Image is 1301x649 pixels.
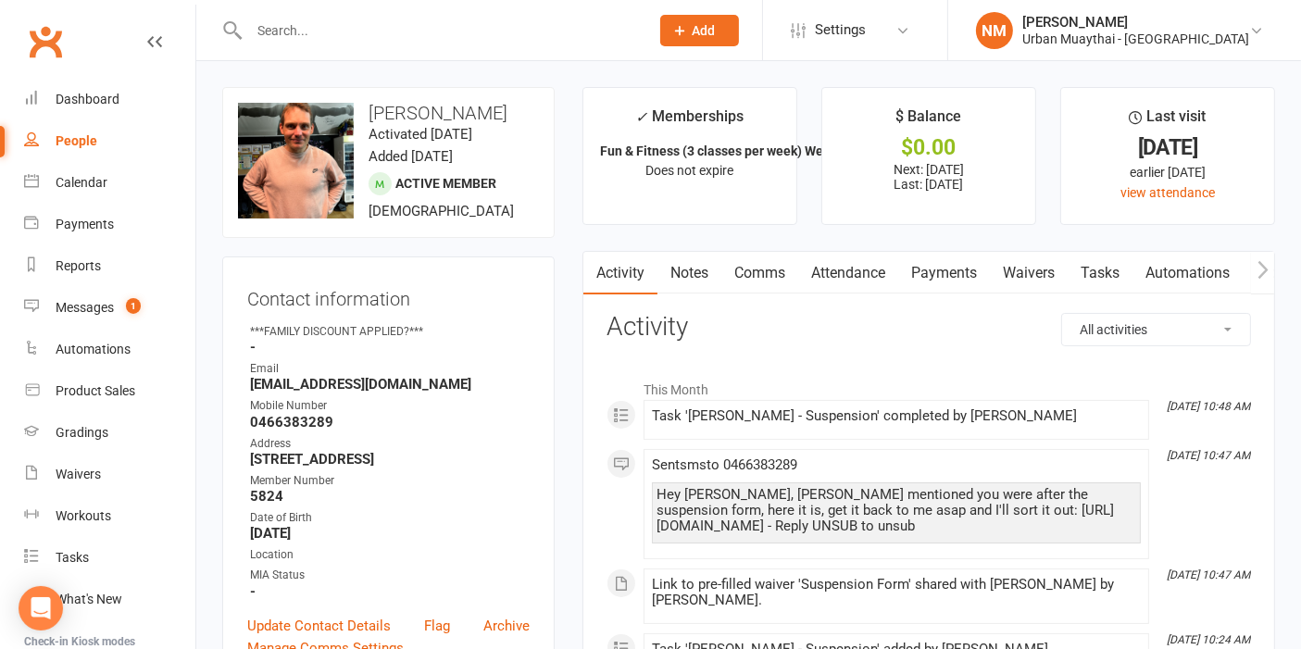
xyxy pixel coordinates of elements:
[652,408,1141,424] div: Task '[PERSON_NAME] - Suspension' completed by [PERSON_NAME]
[24,79,195,120] a: Dashboard
[56,592,122,606] div: What's New
[896,105,962,138] div: $ Balance
[1120,185,1215,200] a: view attendance
[238,103,354,218] img: image1749111343.png
[250,360,530,378] div: Email
[1130,105,1207,138] div: Last visit
[24,204,195,245] a: Payments
[1167,449,1250,462] i: [DATE] 10:47 AM
[56,467,101,481] div: Waivers
[238,103,539,123] h3: [PERSON_NAME]
[839,162,1019,192] p: Next: [DATE] Last: [DATE]
[721,252,798,294] a: Comms
[369,148,453,165] time: Added [DATE]
[635,108,647,126] i: ✓
[247,615,391,637] a: Update Contact Details
[1078,162,1257,182] div: earlier [DATE]
[660,15,739,46] button: Add
[250,339,530,356] strong: -
[1132,252,1243,294] a: Automations
[1167,633,1250,646] i: [DATE] 10:24 AM
[24,454,195,495] a: Waivers
[56,425,108,440] div: Gradings
[24,495,195,537] a: Workouts
[645,163,733,178] span: Does not expire
[56,342,131,356] div: Automations
[250,567,530,584] div: MIA Status
[395,176,496,191] span: Active member
[990,252,1068,294] a: Waivers
[369,203,514,219] span: [DEMOGRAPHIC_DATA]
[652,577,1141,608] div: Link to pre-filled waiver 'Suspension Form' shared with [PERSON_NAME] by [PERSON_NAME].
[1078,138,1257,157] div: [DATE]
[24,162,195,204] a: Calendar
[250,583,530,600] strong: -
[244,18,636,44] input: Search...
[56,383,135,398] div: Product Sales
[250,376,530,393] strong: [EMAIL_ADDRESS][DOMAIN_NAME]
[24,370,195,412] a: Product Sales
[24,120,195,162] a: People
[600,144,857,158] strong: Fun & Fitness (3 classes per week) Weekly...
[657,487,1136,534] div: Hey [PERSON_NAME], [PERSON_NAME] mentioned you were after the suspension form, here it is, get it...
[24,329,195,370] a: Automations
[815,9,866,51] span: Settings
[635,105,744,139] div: Memberships
[693,23,716,38] span: Add
[250,472,530,490] div: Member Number
[19,586,63,630] div: Open Intercom Messenger
[607,313,1251,342] h3: Activity
[250,525,530,542] strong: [DATE]
[56,508,111,523] div: Workouts
[839,138,1019,157] div: $0.00
[24,537,195,579] a: Tasks
[798,252,898,294] a: Attendance
[56,133,97,148] div: People
[976,12,1013,49] div: NM
[24,245,195,287] a: Reports
[24,412,195,454] a: Gradings
[1167,568,1250,581] i: [DATE] 10:47 AM
[56,175,107,190] div: Calendar
[126,298,141,314] span: 1
[1022,31,1249,47] div: Urban Muaythai - [GEOGRAPHIC_DATA]
[898,252,990,294] a: Payments
[250,509,530,527] div: Date of Birth
[56,92,119,106] div: Dashboard
[583,252,657,294] a: Activity
[250,488,530,505] strong: 5824
[24,579,195,620] a: What's New
[56,300,114,315] div: Messages
[56,217,114,231] div: Payments
[1068,252,1132,294] a: Tasks
[1167,400,1250,413] i: [DATE] 10:48 AM
[22,19,69,65] a: Clubworx
[24,287,195,329] a: Messages 1
[250,397,530,415] div: Mobile Number
[483,615,530,637] a: Archive
[424,615,450,637] a: Flag
[250,435,530,453] div: Address
[247,281,530,309] h3: Contact information
[56,258,101,273] div: Reports
[657,252,721,294] a: Notes
[1022,14,1249,31] div: [PERSON_NAME]
[56,550,89,565] div: Tasks
[369,126,472,143] time: Activated [DATE]
[607,370,1251,400] li: This Month
[652,456,797,473] span: Sent sms to 0466383289
[250,323,530,341] div: ***FAMILY DISCOUNT APPLIED?***
[250,451,530,468] strong: [STREET_ADDRESS]
[250,546,530,564] div: Location
[250,414,530,431] strong: 0466383289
